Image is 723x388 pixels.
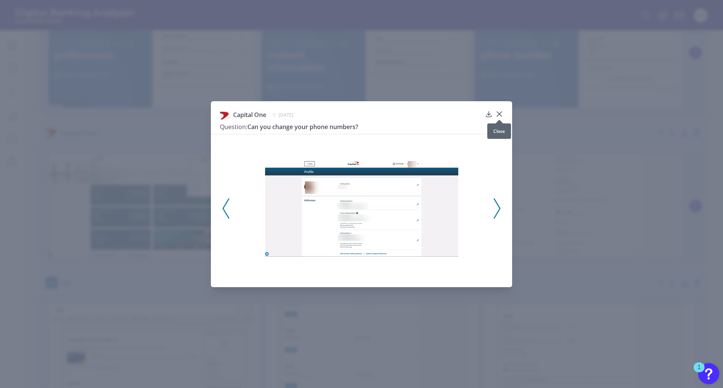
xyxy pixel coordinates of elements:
div: 1 [697,367,701,377]
span: Capital One [233,111,266,119]
div: Close [487,123,511,139]
h3: Can you change your phone numbers? [220,123,482,131]
span: [DATE] [279,112,293,118]
button: Open Resource Center, 1 new notification [698,363,719,384]
span: Question: [220,123,247,131]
